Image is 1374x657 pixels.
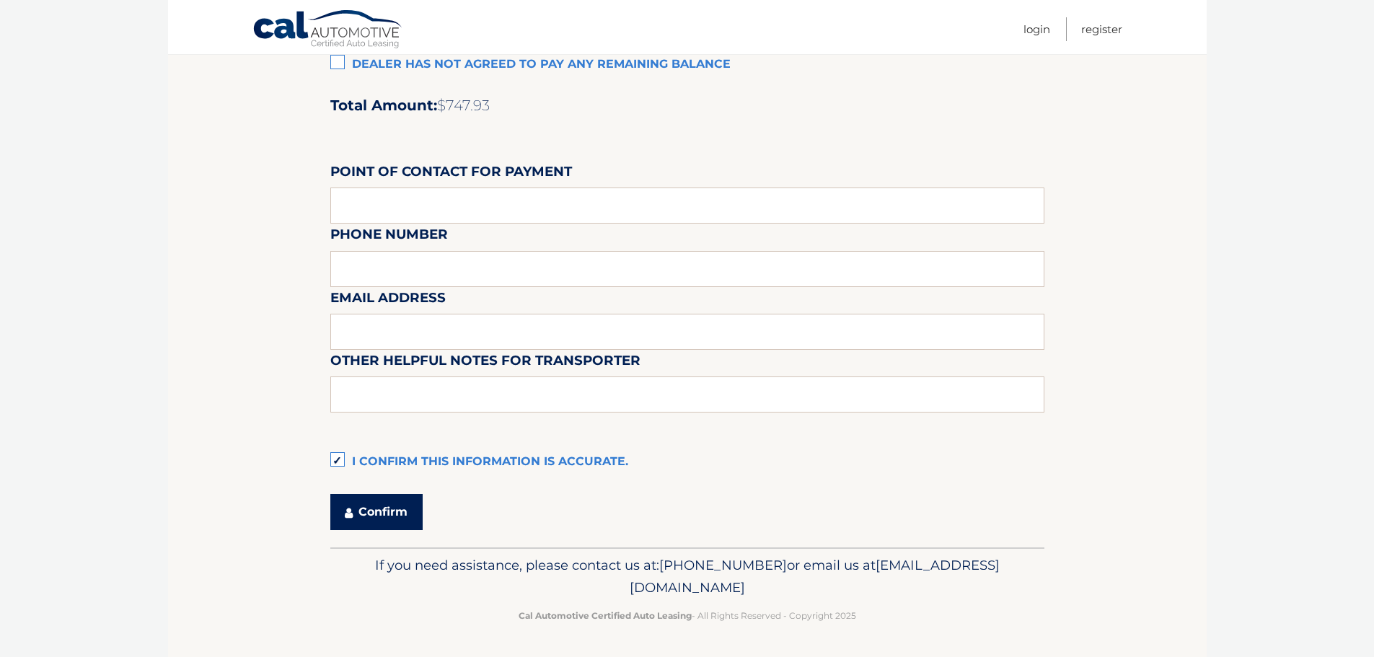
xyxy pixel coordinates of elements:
[659,557,787,573] span: [PHONE_NUMBER]
[330,50,1044,79] label: Dealer has not agreed to pay any remaining balance
[330,97,1044,115] h2: Total Amount:
[340,608,1035,623] p: - All Rights Reserved - Copyright 2025
[330,448,1044,477] label: I confirm this information is accurate.
[340,554,1035,600] p: If you need assistance, please contact us at: or email us at
[1081,17,1122,41] a: Register
[330,287,446,314] label: Email Address
[437,97,490,114] span: $747.93
[519,610,692,621] strong: Cal Automotive Certified Auto Leasing
[330,350,640,376] label: Other helpful notes for transporter
[1023,17,1050,41] a: Login
[330,494,423,530] button: Confirm
[252,9,404,51] a: Cal Automotive
[330,161,572,188] label: Point of Contact for Payment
